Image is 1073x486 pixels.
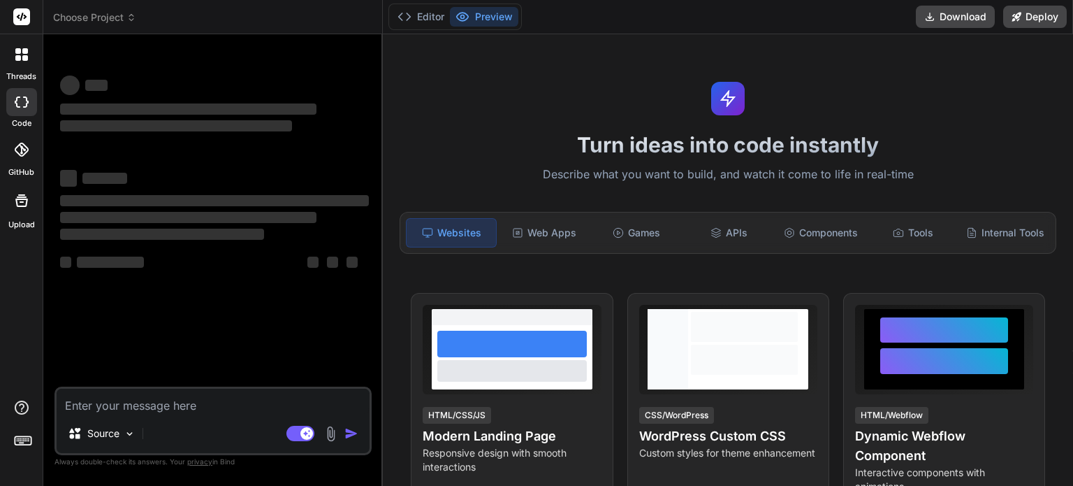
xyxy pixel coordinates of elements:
[60,170,77,187] span: ‌
[391,132,1065,157] h1: Turn ideas into code instantly
[6,71,36,83] label: threads
[346,257,358,268] span: ‌
[639,427,817,446] h4: WordPress Custom CSS
[60,257,71,268] span: ‌
[323,426,339,442] img: attachment
[868,218,958,248] div: Tools
[391,166,1065,184] p: Describe what you want to build, and watch it come to life in real-time
[60,120,292,131] span: ‌
[392,7,450,27] button: Editor
[961,218,1050,248] div: Internal Tools
[406,218,497,248] div: Websites
[60,103,316,115] span: ‌
[855,427,1033,466] h4: Dynamic Webflow Component
[423,446,601,474] p: Responsive design with smooth interactions
[54,455,372,469] p: Always double-check its answers. Your in Bind
[8,219,35,231] label: Upload
[82,173,127,184] span: ‌
[60,195,369,206] span: ‌
[499,218,589,248] div: Web Apps
[60,212,316,223] span: ‌
[776,218,866,248] div: Components
[639,407,714,424] div: CSS/WordPress
[344,427,358,441] img: icon
[450,7,518,27] button: Preview
[85,80,108,91] span: ‌
[855,407,928,424] div: HTML/Webflow
[60,229,264,240] span: ‌
[187,457,212,466] span: privacy
[423,427,601,446] h4: Modern Landing Page
[124,428,136,440] img: Pick Models
[53,10,136,24] span: Choose Project
[639,446,817,460] p: Custom styles for theme enhancement
[423,407,491,424] div: HTML/CSS/JS
[916,6,995,28] button: Download
[77,257,144,268] span: ‌
[684,218,773,248] div: APIs
[8,166,34,178] label: GitHub
[1003,6,1067,28] button: Deploy
[592,218,681,248] div: Games
[87,427,119,441] p: Source
[327,257,338,268] span: ‌
[307,257,319,268] span: ‌
[60,76,80,95] span: ‌
[12,117,31,129] label: code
